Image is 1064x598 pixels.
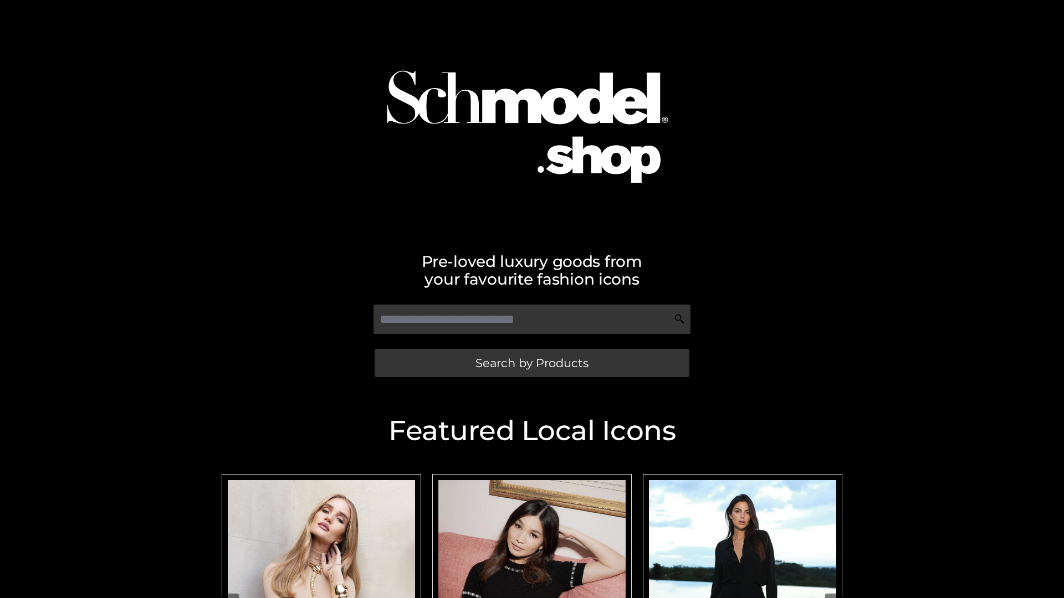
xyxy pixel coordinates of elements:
img: Search Icon [674,313,685,324]
span: Search by Products [475,357,589,369]
h2: Pre-loved luxury goods from your favourite fashion icons [216,252,848,288]
h2: Featured Local Icons​ [216,417,848,445]
a: Search by Products [375,349,689,377]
